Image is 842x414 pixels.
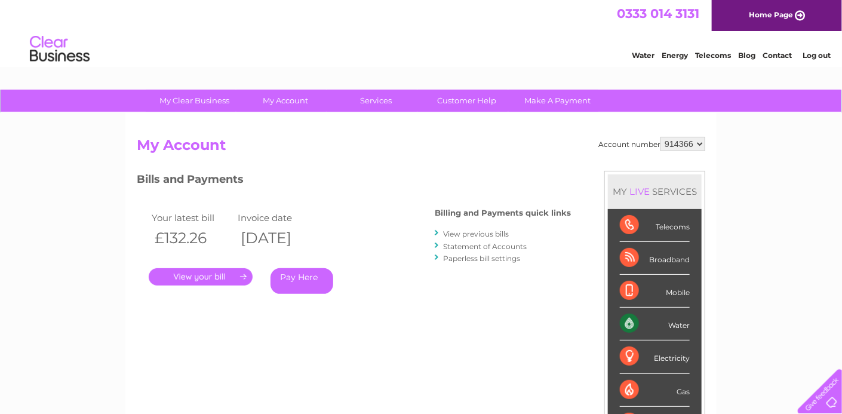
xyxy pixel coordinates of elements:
a: Water [632,51,654,60]
a: My Clear Business [146,90,244,112]
a: Statement of Accounts [443,242,527,251]
a: Customer Help [418,90,517,112]
h2: My Account [137,137,705,160]
a: Contact [763,51,792,60]
a: Make A Payment [509,90,607,112]
th: [DATE] [235,226,321,250]
h4: Billing and Payments quick links [435,208,571,217]
th: £132.26 [149,226,235,250]
a: Energy [662,51,688,60]
div: Electricity [620,341,690,373]
div: Mobile [620,275,690,308]
div: Telecoms [620,209,690,242]
a: Services [327,90,426,112]
a: My Account [236,90,335,112]
a: View previous bills [443,229,509,238]
a: Pay Here [271,268,333,294]
a: Telecoms [695,51,731,60]
div: Gas [620,374,690,407]
div: Water [620,308,690,341]
a: Paperless bill settings [443,254,520,263]
a: Blog [738,51,755,60]
a: . [149,268,253,286]
td: Invoice date [235,210,321,226]
div: MY SERVICES [608,174,702,208]
div: Clear Business is a trading name of Verastar Limited (registered in [GEOGRAPHIC_DATA] No. 3667643... [140,7,704,58]
td: Your latest bill [149,210,235,226]
h3: Bills and Payments [137,171,571,192]
div: Account number [598,137,705,151]
a: 0333 014 3131 [617,6,699,21]
img: logo.png [29,31,90,68]
div: LIVE [627,186,652,197]
div: Broadband [620,242,690,275]
a: Log out [803,51,831,60]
